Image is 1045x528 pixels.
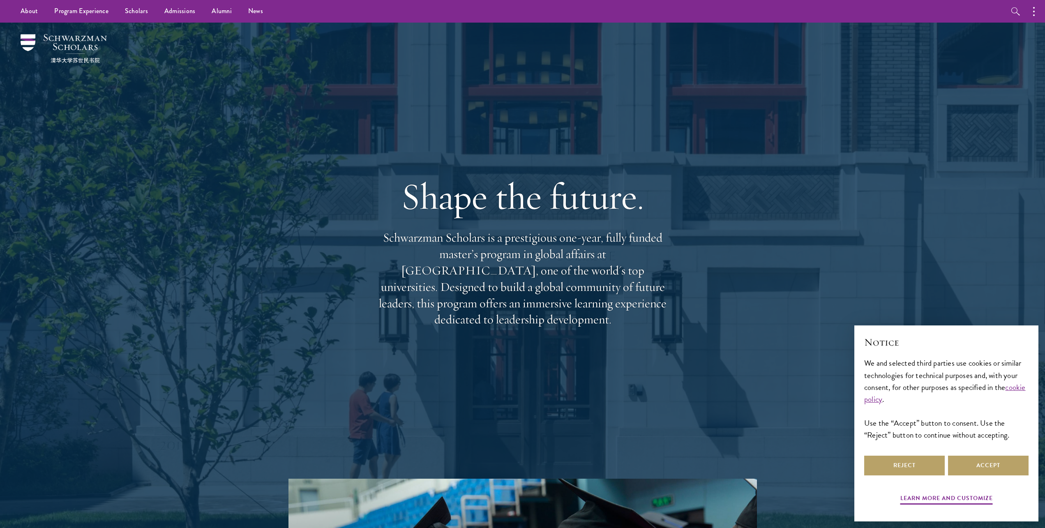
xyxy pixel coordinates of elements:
[864,335,1029,349] h2: Notice
[948,456,1029,475] button: Accept
[375,230,671,328] p: Schwarzman Scholars is a prestigious one-year, fully funded master’s program in global affairs at...
[375,173,671,219] h1: Shape the future.
[864,456,945,475] button: Reject
[900,493,993,506] button: Learn more and customize
[864,381,1026,405] a: cookie policy
[21,34,107,63] img: Schwarzman Scholars
[864,357,1029,440] div: We and selected third parties use cookies or similar technologies for technical purposes and, wit...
